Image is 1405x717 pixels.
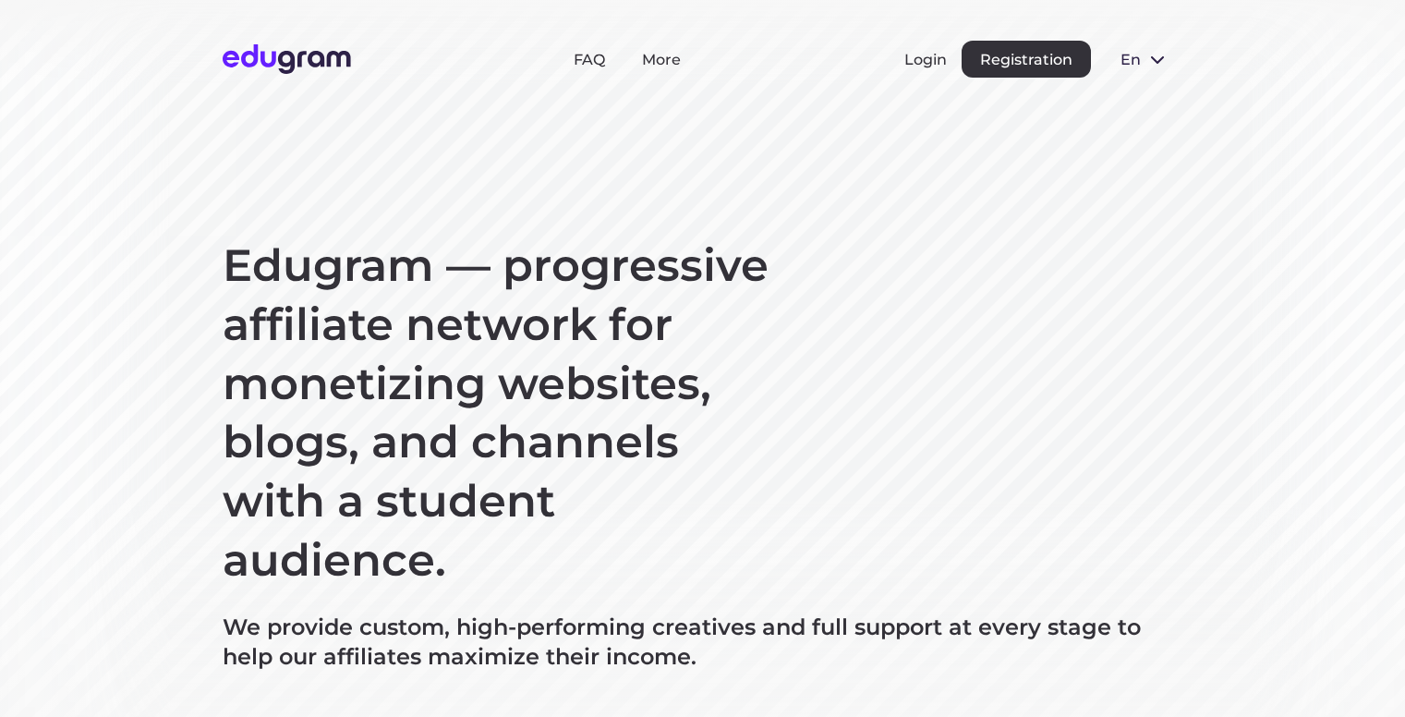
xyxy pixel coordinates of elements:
h1: Edugram — progressive affiliate network for monetizing websites, blogs, and channels with a stude... [223,237,777,590]
button: en [1106,41,1183,78]
p: We provide custom, high-performing creatives and full support at every stage to help our affiliat... [223,613,1183,672]
button: Login [904,51,947,68]
button: Registration [962,41,1091,78]
a: FAQ [574,51,605,68]
a: More [642,51,681,68]
span: en [1120,51,1139,68]
img: Edugram Logo [223,44,351,74]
